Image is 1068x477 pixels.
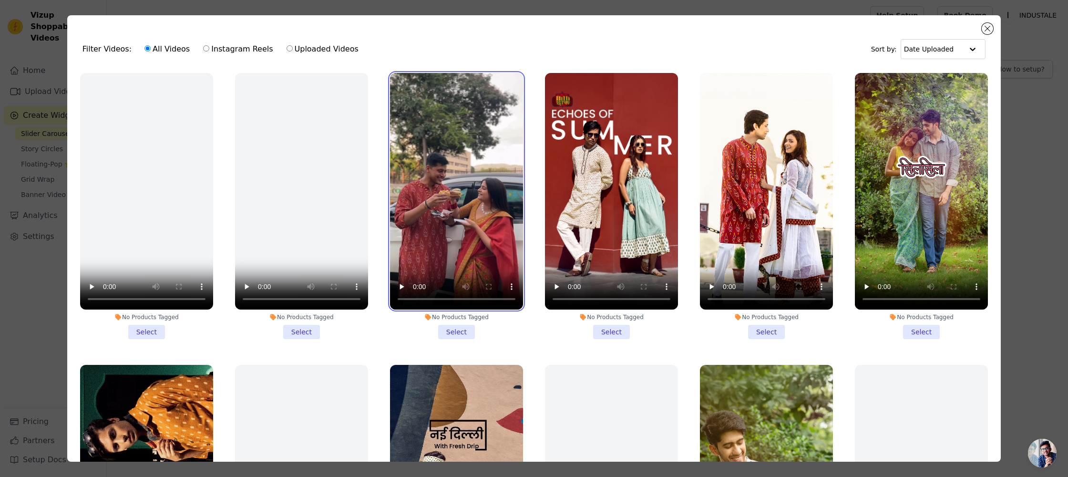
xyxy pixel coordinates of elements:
div: Open chat [1028,439,1057,467]
div: Sort by: [871,39,986,59]
div: No Products Tagged [700,313,833,321]
label: All Videos [144,43,190,55]
div: Filter Videos: [82,38,364,60]
div: No Products Tagged [235,313,368,321]
div: No Products Tagged [855,313,988,321]
label: Instagram Reels [203,43,273,55]
label: Uploaded Videos [286,43,359,55]
div: No Products Tagged [545,313,678,321]
div: No Products Tagged [390,313,523,321]
button: Close modal [982,23,993,34]
div: No Products Tagged [80,313,213,321]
